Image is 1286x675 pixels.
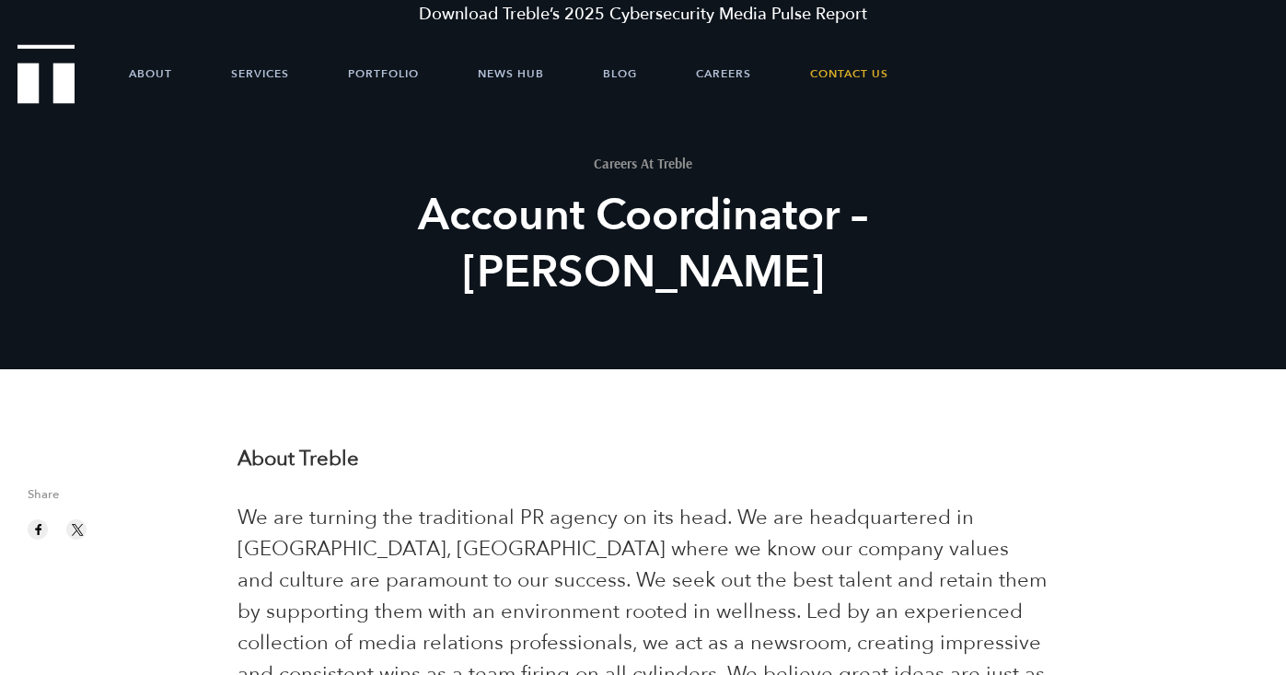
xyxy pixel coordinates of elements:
strong: About Treble [238,445,359,472]
a: Careers [696,46,751,101]
h2: Account Coordinator – [PERSON_NAME] [304,187,983,301]
img: facebook sharing button [30,521,47,538]
a: Blog [603,46,637,101]
a: Treble Homepage [18,46,74,102]
img: twitter sharing button [69,521,86,538]
a: About [129,46,172,101]
img: Treble logo [17,44,75,103]
a: Contact Us [810,46,888,101]
span: Share [28,489,210,510]
a: Portfolio [348,46,419,101]
a: Services [231,46,289,101]
a: News Hub [478,46,544,101]
h1: Careers At Treble [304,157,983,170]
